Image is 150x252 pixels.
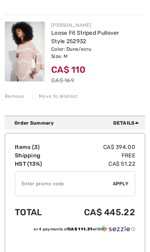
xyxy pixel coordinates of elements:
td: CA$ 51.22 [57,160,135,168]
a: Loose Fit Striped Pullover Style 252932 [51,30,119,45]
span: Details [113,119,142,127]
img: Sezzle [101,225,130,232]
span: 3 [34,144,38,151]
td: Total [15,199,57,225]
td: HST (13%) [15,160,57,168]
div: Move to Wishlist [32,93,78,100]
div: or 4 payments ofCA$ 111.31withSezzle Click to learn more about Sezzle [15,225,135,236]
input: Promo code [15,172,113,196]
td: Items ( ) [15,143,57,151]
div: Order Summary [14,119,142,127]
td: Shipping [15,151,57,160]
div: [PERSON_NAME] [51,22,145,29]
span: CA$ 110 [51,64,85,75]
div: or 4 payments of with [34,225,135,233]
td: CA$ 445.22 [57,199,135,225]
td: Free [57,151,135,160]
td: CA$ 394.00 [57,143,135,151]
span: Apply [113,180,129,187]
s: CA$ 169 [51,77,74,84]
div: Remove [5,93,24,100]
img: Loose Fit Striped Pullover Style 252932 [5,22,45,81]
div: Color: Dune/ecru Size: M [51,46,145,60]
span: CA$ 111.31 [68,227,92,232]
